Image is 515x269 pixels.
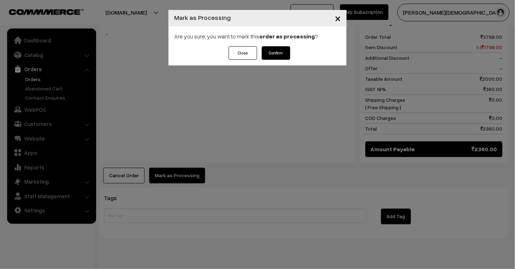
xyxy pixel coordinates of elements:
button: Close [329,7,347,29]
h4: Mark as Processing [174,13,231,22]
span: × [335,11,341,25]
button: Close [229,46,257,60]
div: Are you sure, you want to mark this ? [168,26,347,46]
strong: order as processing [259,33,315,40]
button: Confirm [262,46,290,60]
